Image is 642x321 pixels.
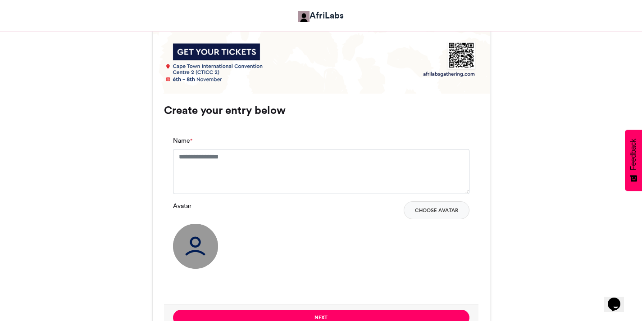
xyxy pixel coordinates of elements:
[173,201,191,211] label: Avatar
[164,105,478,116] h3: Create your entry below
[173,224,218,269] img: user_circle.png
[404,201,469,219] button: Choose Avatar
[298,9,344,22] a: AfriLabs
[298,11,310,22] img: Catherine Stephen
[625,130,642,191] button: Feedback - Show survey
[173,136,192,145] label: Name
[629,139,637,170] span: Feedback
[604,285,633,312] iframe: chat widget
